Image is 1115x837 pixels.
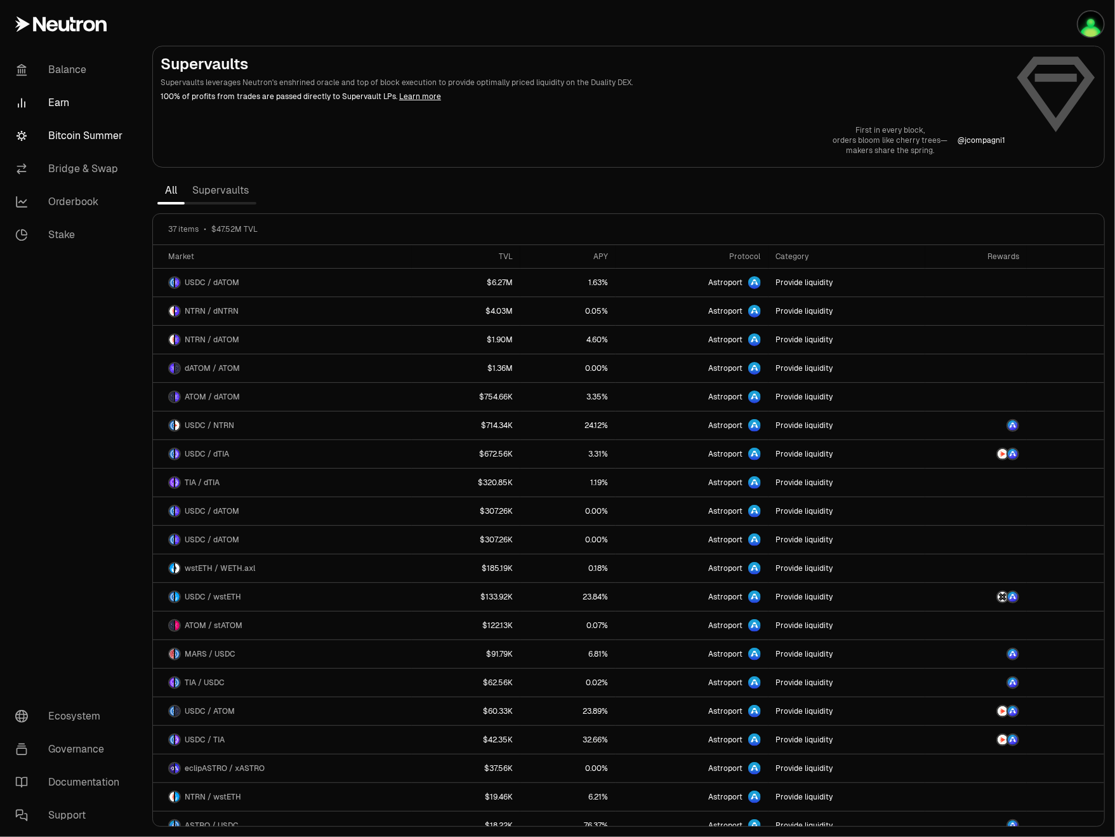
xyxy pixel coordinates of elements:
span: NTRN / dNTRN [185,306,239,316]
a: ATOM LogostATOM LogoATOM / stATOM [153,612,412,639]
a: Astroport [616,354,769,382]
img: dNTRN Logo [175,306,180,316]
img: NTRN Logo [998,449,1008,459]
a: 32.66% [520,726,616,754]
span: TIA / dTIA [185,478,220,488]
span: Astroport [709,563,743,573]
span: USDC / wstETH [185,592,241,602]
img: USDC Logo [169,706,174,716]
div: Rewards [933,251,1020,262]
a: 0.00% [520,526,616,554]
img: ASTRO Logo [1008,706,1018,716]
img: wstETH Logo [169,563,174,573]
span: USDC / dTIA [185,449,229,459]
img: USDC Logo [175,678,180,688]
a: Provide liquidity [769,412,925,439]
a: ASTRO Logo [925,412,1027,439]
a: Astroport [616,697,769,725]
img: USDC Logo [169,506,174,516]
a: wstETH LogoWETH.axl LogowstETH / WETH.axl [153,554,412,582]
span: Astroport [709,278,743,288]
h2: Supervaults [161,54,1005,74]
img: ATOM Logo [169,392,174,402]
a: Orderbook [5,185,137,218]
a: Governance [5,733,137,766]
span: NTRN / dATOM [185,335,239,345]
a: $307.26K [412,526,520,554]
a: Supervaults [185,178,256,203]
span: Astroport [709,706,743,716]
a: $320.85K [412,469,520,497]
span: USDC / NTRN [185,420,234,431]
p: orders bloom like cherry trees— [833,135,947,145]
a: ATOM LogodATOM LogoATOM / dATOM [153,383,412,411]
a: Balance [5,53,137,86]
a: $62.56K [412,669,520,697]
div: TVL [419,251,513,262]
a: $714.34K [412,412,520,439]
a: Support [5,799,137,832]
a: $1.36M [412,354,520,382]
a: Astroport [616,269,769,297]
img: dATOM Logo [175,335,180,345]
a: Provide liquidity [769,612,925,639]
a: $4.03M [412,297,520,325]
a: 23.84% [520,583,616,611]
span: Astroport [709,506,743,516]
img: USDC Logo [169,278,174,288]
a: $307.26K [412,497,520,525]
a: Astroport [616,497,769,525]
img: dTIA Logo [175,478,180,488]
a: Astroport [616,554,769,582]
img: TIA Logo [169,478,174,488]
img: AXL Logo [998,592,1008,602]
a: NTRN LogodATOM LogoNTRN / dATOM [153,326,412,354]
a: Stake [5,218,137,251]
a: $37.56K [412,754,520,782]
img: eclipASTRO Logo [169,763,174,773]
span: ASTRO / USDC [185,820,239,831]
p: makers share the spring. [833,145,947,156]
a: Earn [5,86,137,119]
a: First in every block,orders bloom like cherry trees—makers share the spring. [833,125,947,156]
span: Astroport [709,820,743,831]
img: ASTRO Logo [1008,449,1018,459]
span: Astroport [709,478,743,488]
span: ATOM / dATOM [185,392,240,402]
a: Provide liquidity [769,583,925,611]
a: $133.92K [412,583,520,611]
div: Market [168,251,404,262]
span: NTRN / wstETH [185,792,241,802]
a: NTRN LogodNTRN LogoNTRN / dNTRN [153,297,412,325]
a: @jcompagni1 [958,135,1005,145]
span: Astroport [709,420,743,431]
a: USDC LogodATOM LogoUSDC / dATOM [153,526,412,554]
a: $754.66K [412,383,520,411]
a: Provide liquidity [769,726,925,754]
img: stATOM Logo [175,620,180,631]
a: Provide liquidity [769,469,925,497]
img: WETH.axl Logo [175,563,180,573]
a: USDC LogodTIA LogoUSDC / dTIA [153,440,412,468]
a: NTRN LogoASTRO Logo [925,726,1027,754]
img: dATOM Logo [175,278,180,288]
a: $185.19K [412,554,520,582]
span: Astroport [709,335,743,345]
a: Astroport [616,440,769,468]
img: xASTRO Logo [175,763,180,773]
img: TIA Logo [175,735,180,745]
img: NTRN Logo [998,706,1008,716]
a: USDC LogodATOM LogoUSDC / dATOM [153,269,412,297]
a: Astroport [616,412,769,439]
a: MARS LogoUSDC LogoMARS / USDC [153,640,412,668]
a: USDC LogoNTRN LogoUSDC / NTRN [153,412,412,439]
a: 0.00% [520,754,616,782]
a: Astroport [616,726,769,754]
img: USDC Logo [175,649,180,659]
p: Supervaults leverages Neutron's enshrined oracle and top of block execution to provide optimally ... [161,77,1005,88]
img: ASTRO Logo [1008,649,1018,659]
a: Provide liquidity [769,554,925,582]
span: Astroport [709,792,743,802]
a: Learn more [399,91,441,102]
div: Category [776,251,918,262]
